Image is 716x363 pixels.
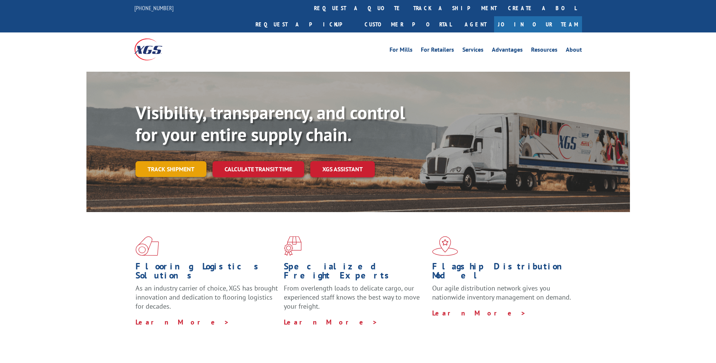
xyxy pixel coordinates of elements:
a: Services [462,47,483,55]
p: From overlength loads to delicate cargo, our experienced staff knows the best way to move your fr... [284,284,427,317]
a: Customer Portal [359,16,457,32]
img: xgs-icon-focused-on-flooring-red [284,236,302,256]
h1: Flagship Distribution Model [432,262,575,284]
a: Request a pickup [250,16,359,32]
a: [PHONE_NUMBER] [134,4,174,12]
a: Agent [457,16,494,32]
a: Learn More > [284,318,378,326]
a: Resources [531,47,557,55]
b: Visibility, transparency, and control for your entire supply chain. [136,101,405,146]
a: About [566,47,582,55]
a: Advantages [492,47,523,55]
h1: Specialized Freight Experts [284,262,427,284]
h1: Flooring Logistics Solutions [136,262,278,284]
span: Our agile distribution network gives you nationwide inventory management on demand. [432,284,571,301]
a: For Mills [390,47,413,55]
a: Join Our Team [494,16,582,32]
span: As an industry carrier of choice, XGS has brought innovation and dedication to flooring logistics... [136,284,278,311]
a: Track shipment [136,161,206,177]
a: Calculate transit time [212,161,304,177]
img: xgs-icon-total-supply-chain-intelligence-red [136,236,159,256]
a: Learn More > [136,318,229,326]
a: Learn More > [432,309,526,317]
a: XGS ASSISTANT [310,161,375,177]
img: xgs-icon-flagship-distribution-model-red [432,236,458,256]
a: For Retailers [421,47,454,55]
